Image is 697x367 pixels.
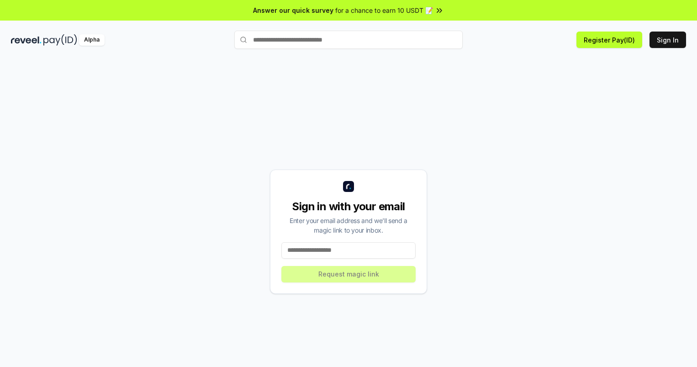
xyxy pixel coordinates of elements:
div: Enter your email address and we’ll send a magic link to your inbox. [281,216,416,235]
span: for a chance to earn 10 USDT 📝 [335,5,433,15]
button: Sign In [649,32,686,48]
div: Alpha [79,34,105,46]
div: Sign in with your email [281,199,416,214]
img: reveel_dark [11,34,42,46]
span: Answer our quick survey [253,5,333,15]
button: Register Pay(ID) [576,32,642,48]
img: pay_id [43,34,77,46]
img: logo_small [343,181,354,192]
